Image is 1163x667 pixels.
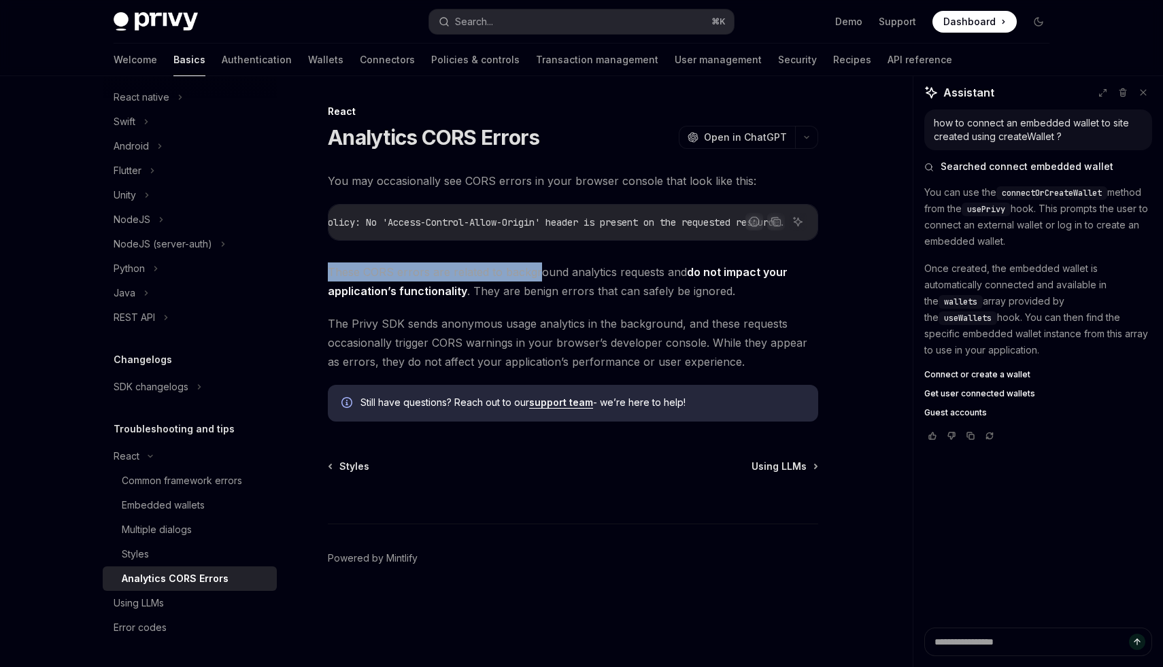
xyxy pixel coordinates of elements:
span: Dashboard [943,15,996,29]
span: Get user connected wallets [924,388,1035,399]
span: Assistant [943,84,994,101]
a: Using LLMs [752,460,817,473]
div: Embedded wallets [122,497,205,513]
p: Once created, the embedded wallet is automatically connected and available in the array provided ... [924,260,1152,358]
span: Open in ChatGPT [704,131,787,144]
a: Welcome [114,44,157,76]
span: useWallets [944,313,992,324]
a: Connectors [360,44,415,76]
a: Styles [103,542,277,566]
span: wallets [944,296,977,307]
a: Support [879,15,916,29]
h5: Troubleshooting and tips [114,421,235,437]
button: Report incorrect code [745,213,763,230]
span: Using LLMs [752,460,807,473]
div: Swift [114,114,135,130]
div: SDK changelogs [114,379,188,395]
button: Search...⌘K [429,10,734,34]
a: Using LLMs [103,591,277,615]
span: usePrivy [967,204,1005,215]
div: Flutter [114,163,141,179]
a: Get user connected wallets [924,388,1152,399]
div: React [114,448,139,464]
a: Multiple dialogs [103,517,277,542]
a: Connect or create a wallet [924,369,1152,380]
svg: Info [341,397,355,411]
a: Powered by Mintlify [328,551,418,565]
a: Basics [173,44,205,76]
a: Demo [835,15,862,29]
span: Still have questions? Reach out to our - we’re here to help! [360,396,805,409]
span: Searched connect embedded wallet [941,160,1113,173]
div: React [328,105,818,118]
div: Java [114,285,135,301]
div: Android [114,138,149,154]
a: Embedded wallets [103,493,277,517]
span: Styles [339,460,369,473]
img: dark logo [114,12,198,31]
span: ⌘ K [711,16,726,27]
div: how to connect an embedded wallet to site created using createWallet ? [934,116,1143,143]
a: Analytics CORS Errors [103,566,277,591]
h1: Analytics CORS Errors [328,125,539,150]
button: Searched connect embedded wallet [924,160,1152,173]
div: Common framework errors [122,473,242,489]
div: Unity [114,187,136,203]
a: Guest accounts [924,407,1152,418]
div: Search... [455,14,493,30]
button: Open in ChatGPT [679,126,795,149]
h5: Changelogs [114,352,172,368]
a: Recipes [833,44,871,76]
a: Transaction management [536,44,658,76]
button: Toggle dark mode [1028,11,1049,33]
span: You may occasionally see CORS errors in your browser console that look like this: [328,171,818,190]
a: Styles [329,460,369,473]
button: Send message [1129,634,1145,650]
div: NodeJS (server-auth) [114,236,212,252]
span: These CORS errors are related to background analytics requests and . They are benign errors that ... [328,262,818,301]
p: You can use the method from the hook. This prompts the user to connect an external wallet or log ... [924,184,1152,250]
a: support team [529,396,593,409]
button: Ask AI [789,213,807,230]
a: User management [675,44,762,76]
span: Connect or create a wallet [924,369,1030,380]
span: The Privy SDK sends anonymous usage analytics in the background, and these requests occasionally ... [328,314,818,371]
div: Multiple dialogs [122,521,192,538]
a: Security [778,44,817,76]
a: Common framework errors [103,468,277,493]
div: Analytics CORS Errors [122,570,229,587]
span: connectOrCreateWallet [1002,188,1102,199]
div: Error codes [114,619,167,636]
a: Error codes [103,615,277,640]
div: REST API [114,309,155,326]
a: Authentication [222,44,292,76]
a: Dashboard [932,11,1017,33]
a: API reference [888,44,952,76]
a: Policies & controls [431,44,520,76]
span: Guest accounts [924,407,987,418]
a: Wallets [308,44,343,76]
div: Python [114,260,145,277]
div: Using LLMs [114,595,164,611]
div: NodeJS [114,211,150,228]
button: Copy the contents from the code block [767,213,785,230]
div: Styles [122,546,149,562]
